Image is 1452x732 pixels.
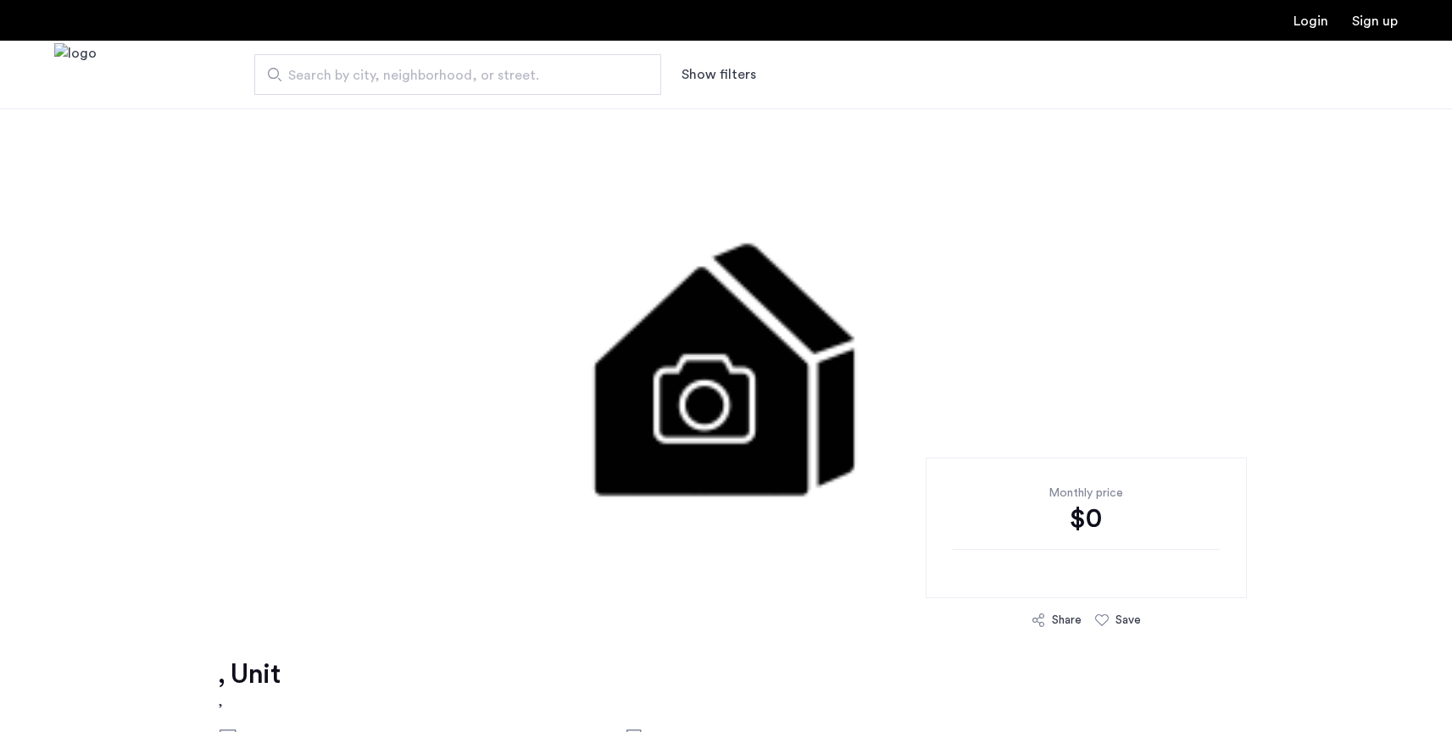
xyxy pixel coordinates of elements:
[1115,612,1141,629] div: Save
[1293,14,1328,28] a: Login
[254,54,661,95] input: Apartment Search
[953,485,1220,502] div: Monthly price
[681,64,756,85] button: Show or hide filters
[54,43,97,107] img: logo
[218,657,280,712] a: , Unit,
[261,108,1190,617] img: 3.gif
[54,43,97,107] a: Cazamio Logo
[218,691,280,712] h2: ,
[1052,612,1082,629] div: Share
[1352,14,1398,28] a: Registration
[218,657,280,691] h1: , Unit
[953,502,1220,535] div: $0
[288,65,614,86] span: Search by city, neighborhood, or street.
